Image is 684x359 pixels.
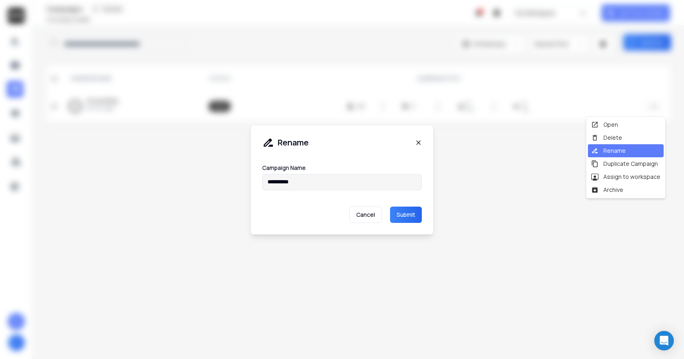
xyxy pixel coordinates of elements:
div: Rename [591,147,626,155]
p: Cancel [349,207,382,223]
button: Submit [390,207,422,223]
div: Open [591,121,618,129]
div: Duplicate Campaign [591,160,658,168]
h1: Rename [278,137,309,148]
label: Campaign Name [262,165,306,171]
div: Open Intercom Messenger [654,331,674,350]
div: Delete [591,134,622,142]
div: Archive [591,186,623,194]
div: Assign to workspace [591,173,660,181]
